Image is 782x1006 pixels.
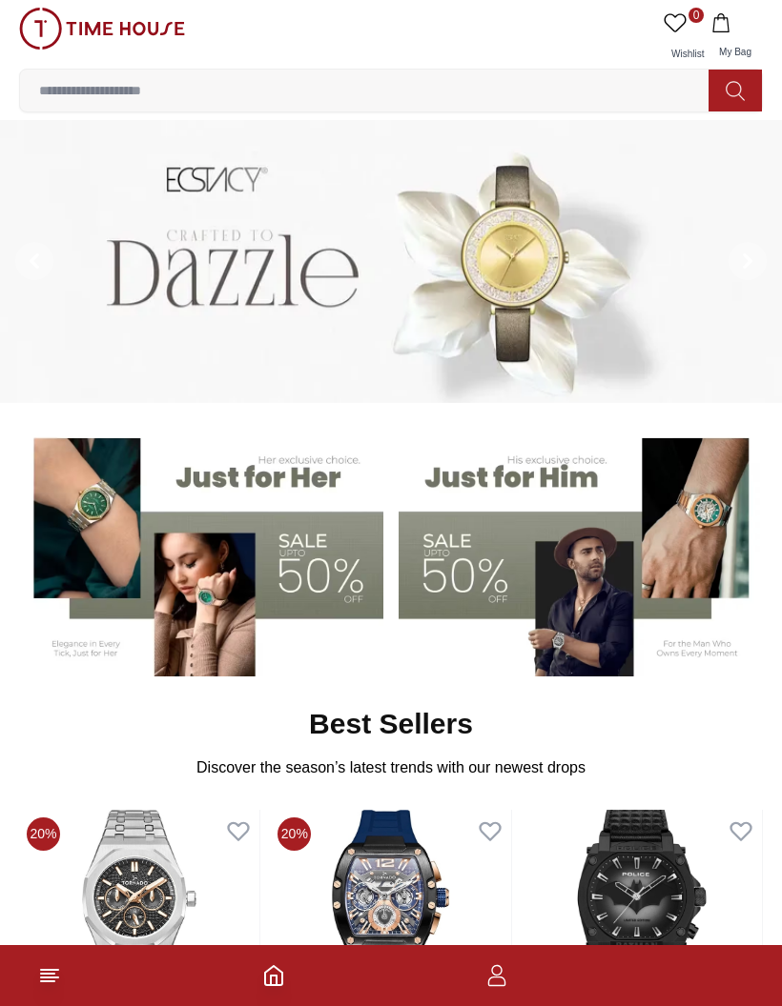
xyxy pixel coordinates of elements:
[262,964,285,987] a: Home
[711,47,759,57] span: My Bag
[270,810,510,1000] img: Tornado Xenith Multifuction Men's Blue Dial Multi Function Watch - T23105-BSNNK
[19,423,383,676] img: Women's Watches Banner
[664,49,711,59] span: Wishlist
[708,8,763,69] button: My Bag
[689,8,704,23] span: 0
[399,423,763,676] img: Men's Watches Banner
[522,810,762,1000] img: POLICE BATMAN Men's Analog Black Dial Watch - PEWGD0022601
[19,8,185,50] img: ...
[278,817,311,851] span: 20%
[660,8,708,69] a: 0Wishlist
[19,810,259,1000] img: Tornado Aurora Nova Men's Black Dial Multi Function Watch - T23104-SBSBK
[309,707,473,741] h2: Best Sellers
[196,756,586,779] p: Discover the season’s latest trends with our newest drops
